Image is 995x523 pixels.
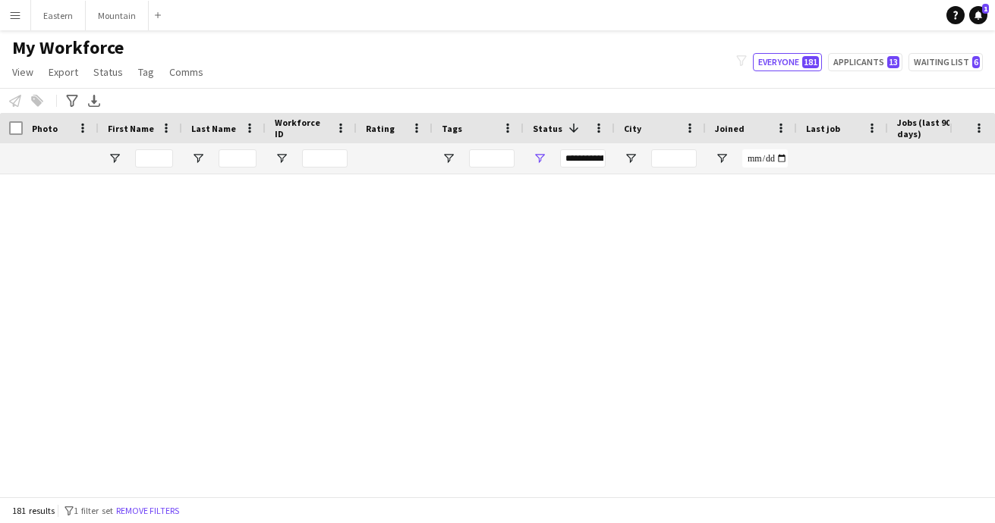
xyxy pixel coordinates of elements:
app-action-btn: Export XLSX [85,92,103,110]
button: Remove filters [113,503,182,519]
a: 1 [969,6,987,24]
input: Tags Filter Input [469,149,515,168]
span: 1 filter set [74,505,113,516]
span: View [12,65,33,79]
span: City [624,123,641,134]
button: Mountain [86,1,149,30]
a: Export [43,62,84,82]
button: Open Filter Menu [108,152,121,165]
a: Comms [163,62,209,82]
span: Joined [715,123,745,134]
input: Last Name Filter Input [219,149,257,168]
button: Open Filter Menu [715,152,729,165]
button: Open Filter Menu [191,152,205,165]
input: Workforce ID Filter Input [302,149,348,168]
a: Tag [132,62,160,82]
button: Everyone181 [753,53,822,71]
span: 181 [802,56,819,68]
button: Waiting list6 [908,53,983,71]
span: Last job [806,123,840,134]
span: My Workforce [12,36,124,59]
span: 1 [982,4,989,14]
span: Status [93,65,123,79]
input: City Filter Input [651,149,697,168]
span: 13 [887,56,899,68]
span: First Name [108,123,154,134]
span: Tags [442,123,462,134]
span: Status [533,123,562,134]
span: Rating [366,123,395,134]
span: Export [49,65,78,79]
button: Open Filter Menu [533,152,546,165]
button: Open Filter Menu [442,152,455,165]
button: Open Filter Menu [624,152,638,165]
a: Status [87,62,129,82]
input: Joined Filter Input [742,149,788,168]
app-action-btn: Advanced filters [63,92,81,110]
span: Last Name [191,123,236,134]
span: Jobs (last 90 days) [897,117,959,139]
input: First Name Filter Input [135,149,173,168]
span: 6 [972,56,980,68]
a: View [6,62,39,82]
button: Eastern [31,1,86,30]
span: Tag [138,65,154,79]
span: Photo [32,123,58,134]
span: Workforce ID [275,117,329,139]
button: Open Filter Menu [275,152,288,165]
button: Applicants13 [828,53,902,71]
span: Comms [169,65,203,79]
